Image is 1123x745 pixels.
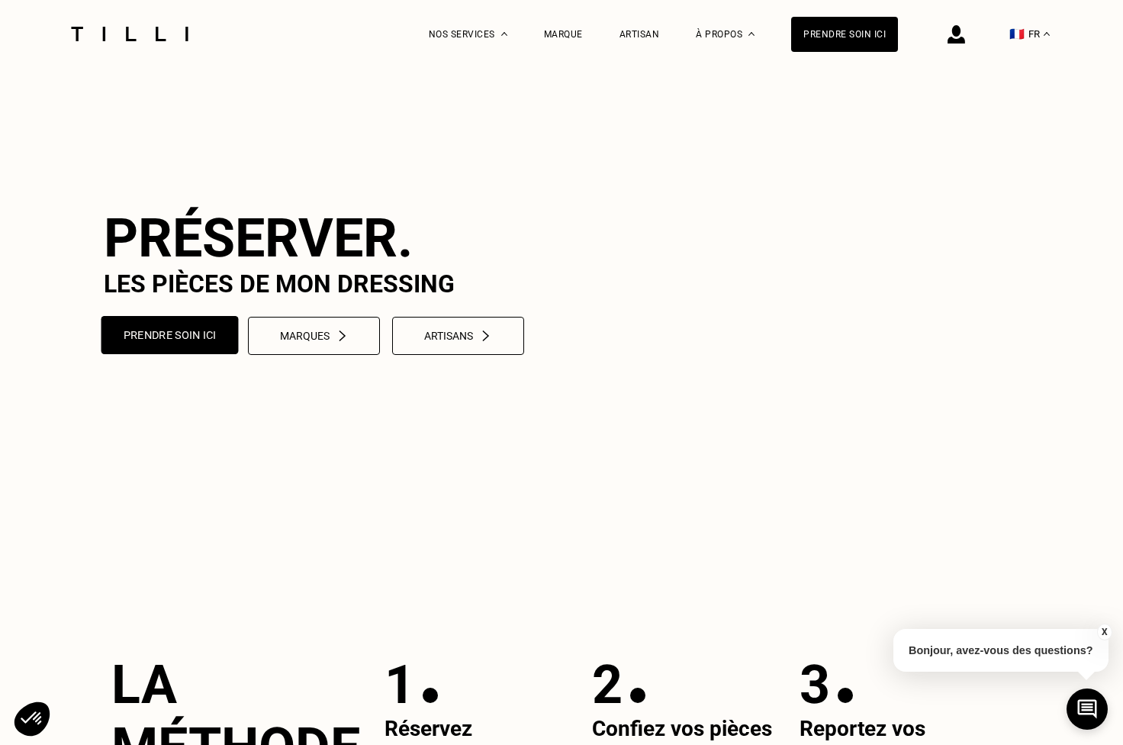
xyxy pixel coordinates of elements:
[544,29,583,40] a: Marque
[1009,27,1025,41] span: 🇫🇷
[392,317,524,355] button: Artisanschevron
[248,317,380,355] button: Marqueschevron
[791,17,898,52] a: Prendre soin ici
[479,330,492,342] img: chevron
[424,330,492,342] div: Artisans
[280,330,349,342] div: Marques
[1096,624,1112,640] button: X
[948,25,965,44] img: icône connexion
[1044,32,1050,36] img: menu déroulant
[800,653,830,716] p: 3
[104,317,236,355] a: Prendre soin ici
[592,653,623,716] p: 2
[800,716,925,741] span: Reportez vos
[336,330,349,342] img: chevron
[748,32,755,36] img: Menu déroulant à propos
[385,653,415,716] p: 1
[101,316,239,354] button: Prendre soin ici
[501,32,507,36] img: Menu déroulant
[619,29,660,40] a: Artisan
[592,716,772,741] span: Confiez vos pièces
[66,27,194,41] img: Logo du service de couturière Tilli
[893,629,1109,672] p: Bonjour, avez-vous des questions?
[385,716,472,741] span: Réservez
